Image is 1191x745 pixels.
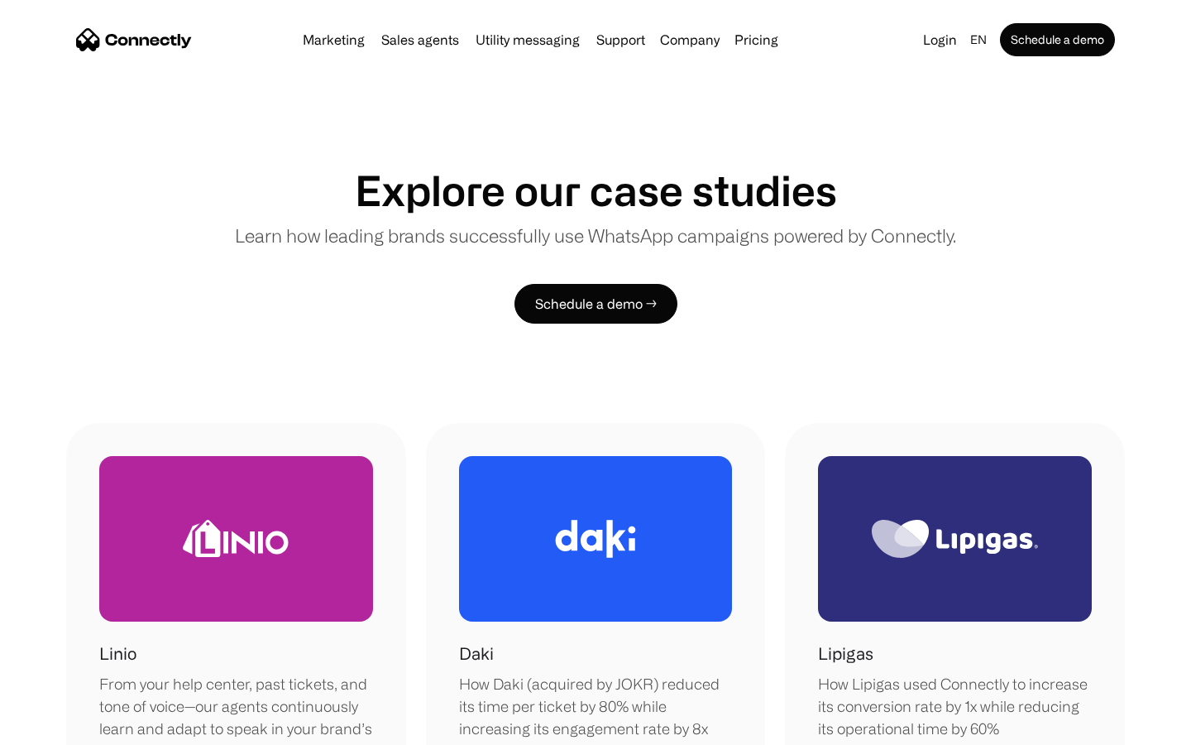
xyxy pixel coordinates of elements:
[235,222,956,249] p: Learn how leading brands successfully use WhatsApp campaigns powered by Connectly.
[296,33,371,46] a: Marketing
[514,284,677,324] a: Schedule a demo →
[183,520,289,557] img: Linio Logo
[1000,23,1115,56] a: Schedule a demo
[375,33,466,46] a: Sales agents
[818,642,873,666] h1: Lipigas
[970,28,987,51] div: en
[555,520,636,558] img: Daki Logo
[660,28,720,51] div: Company
[76,27,192,52] a: home
[355,166,837,215] h1: Explore our case studies
[469,33,586,46] a: Utility messaging
[916,28,964,51] a: Login
[818,673,1092,740] div: How Lipigas used Connectly to increase its conversion rate by 1x while reducing its operational t...
[99,642,136,666] h1: Linio
[590,33,652,46] a: Support
[33,716,99,739] ul: Language list
[459,642,494,666] h1: Daki
[964,28,997,51] div: en
[655,28,725,51] div: Company
[17,714,99,739] aside: Language selected: English
[728,33,785,46] a: Pricing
